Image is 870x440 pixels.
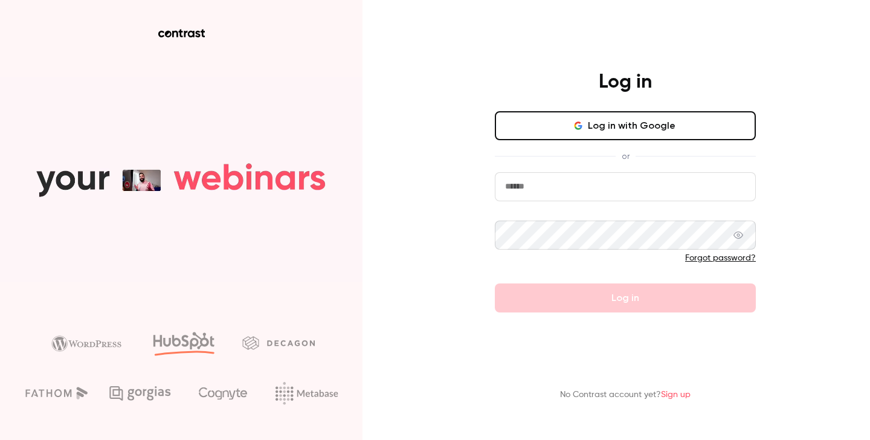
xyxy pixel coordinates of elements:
[560,389,691,401] p: No Contrast account yet?
[599,70,652,94] h4: Log in
[661,390,691,399] a: Sign up
[685,254,756,262] a: Forgot password?
[616,150,636,163] span: or
[495,111,756,140] button: Log in with Google
[242,336,315,349] img: decagon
